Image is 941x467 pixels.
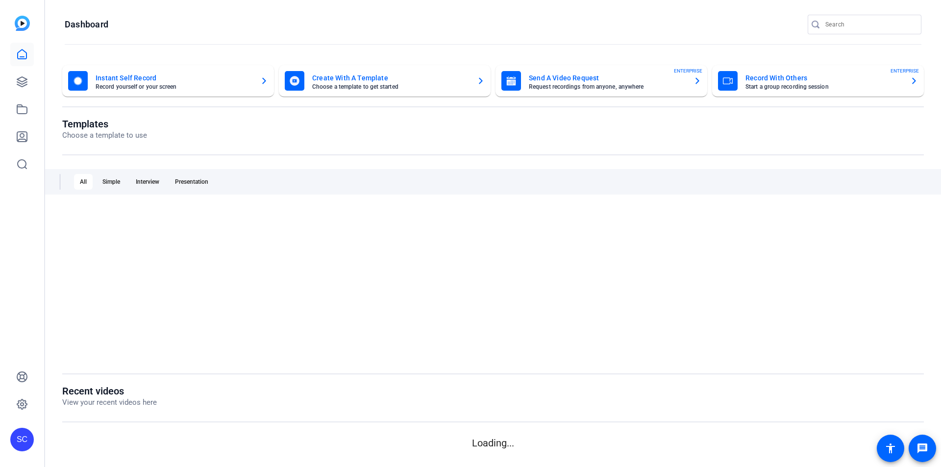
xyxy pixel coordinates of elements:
p: Choose a template to use [62,130,147,141]
h1: Recent videos [62,385,157,397]
mat-icon: message [916,442,928,454]
mat-card-title: Record With Others [745,72,902,84]
h1: Dashboard [65,19,108,30]
mat-card-subtitle: Request recordings from anyone, anywhere [529,84,686,90]
div: Presentation [169,174,214,190]
span: ENTERPRISE [674,67,702,74]
img: blue-gradient.svg [15,16,30,31]
div: Interview [130,174,165,190]
mat-card-subtitle: Start a group recording session [745,84,902,90]
mat-icon: accessibility [885,442,896,454]
div: All [74,174,93,190]
mat-card-subtitle: Choose a template to get started [312,84,469,90]
mat-card-title: Send A Video Request [529,72,686,84]
span: ENTERPRISE [891,67,919,74]
div: Simple [97,174,126,190]
button: Send A Video RequestRequest recordings from anyone, anywhereENTERPRISE [495,65,707,97]
mat-card-title: Create With A Template [312,72,469,84]
mat-card-title: Instant Self Record [96,72,252,84]
div: SC [10,428,34,451]
mat-card-subtitle: Record yourself or your screen [96,84,252,90]
button: Instant Self RecordRecord yourself or your screen [62,65,274,97]
p: View your recent videos here [62,397,157,408]
input: Search [825,19,914,30]
p: Loading... [62,436,924,450]
button: Create With A TemplateChoose a template to get started [279,65,491,97]
button: Record With OthersStart a group recording sessionENTERPRISE [712,65,924,97]
h1: Templates [62,118,147,130]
